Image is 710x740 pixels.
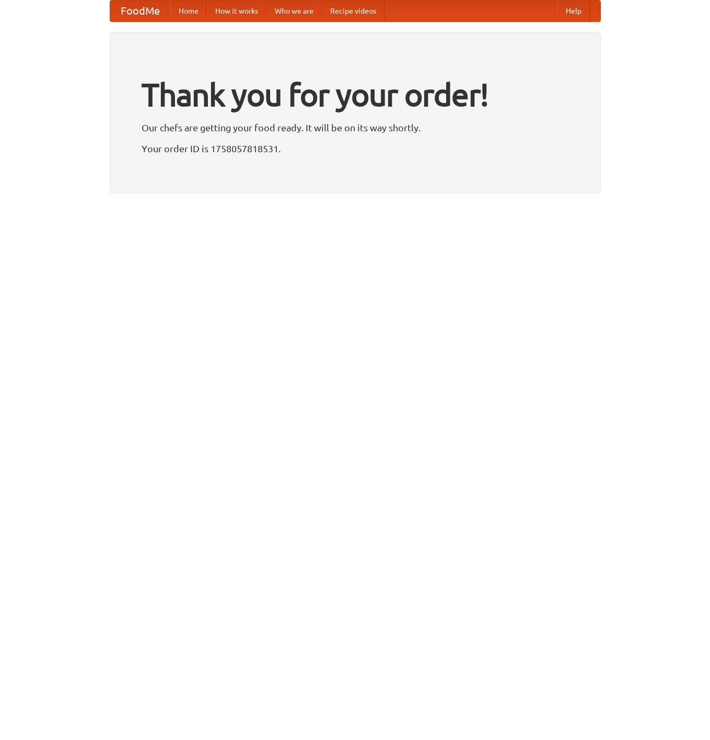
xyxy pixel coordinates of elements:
p: Your order ID is 1758057818531. [142,141,569,156]
a: FoodMe [110,1,170,21]
a: How it works [207,1,266,21]
h1: Thank you for your order! [142,70,569,120]
a: Home [170,1,207,21]
p: Our chefs are getting your food ready. It will be on its way shortly. [142,120,569,135]
a: Who we are [266,1,322,21]
a: Recipe videos [322,1,385,21]
a: Help [557,1,590,21]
